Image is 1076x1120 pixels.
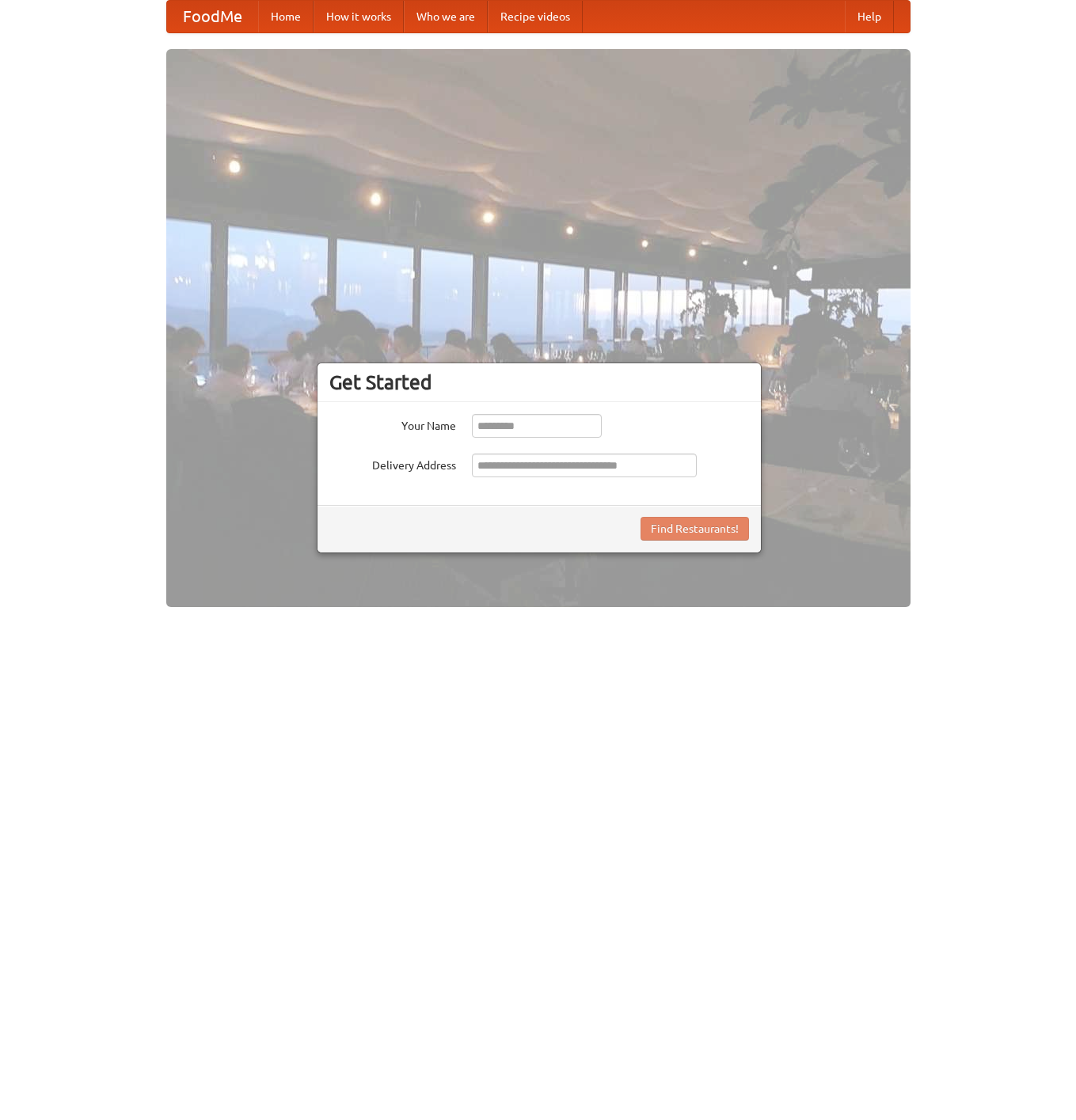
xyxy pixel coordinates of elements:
[329,370,749,394] h3: Get Started
[488,1,583,32] a: Recipe videos
[314,1,404,32] a: How it works
[329,454,456,473] label: Delivery Address
[404,1,488,32] a: Who we are
[329,414,456,434] label: Your Name
[641,517,749,541] button: Find Restaurants!
[167,1,258,32] a: FoodMe
[258,1,314,32] a: Home
[845,1,894,32] a: Help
